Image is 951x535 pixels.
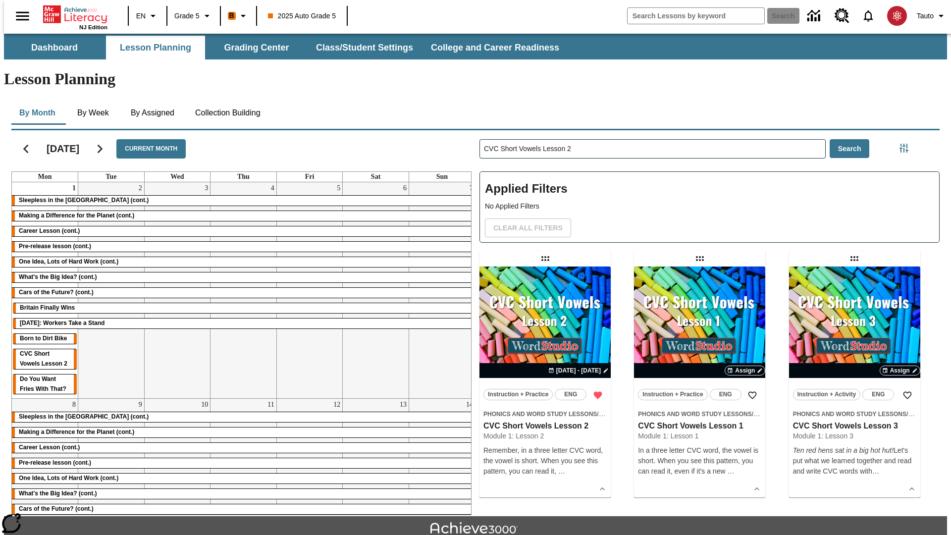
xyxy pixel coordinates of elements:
[483,421,607,431] h3: CVC Short Vowels Lesson 2
[595,481,610,496] button: Show Details
[20,350,67,367] span: CVC Short Vowels Lesson 2
[749,481,764,496] button: Show Details
[483,409,607,419] span: Topic: Phonics and Word Study Lessons/CVC Short Vowels
[597,410,605,418] span: /
[12,428,475,437] div: Making a Difference for the Planet (cont.)
[638,409,761,419] span: Topic: Phonics and Word Study Lessons/CVC Short Vowels
[793,389,861,400] button: Instruction + Activity
[87,136,112,161] button: Next
[211,182,277,399] td: September 4, 2025
[642,389,703,400] span: Instruction + Practice
[868,467,872,475] span: h
[211,399,277,519] td: September 11, 2025
[906,410,915,418] span: /
[401,182,409,194] a: September 6, 2025
[123,101,182,125] button: By Assigned
[12,211,475,221] div: Making a Difference for the Planet (cont.)
[19,444,80,451] span: Career Lesson (cont.)
[719,389,732,400] span: ENG
[479,171,940,243] div: Applied Filters
[11,101,63,125] button: By Month
[36,172,54,182] a: Monday
[268,11,336,21] span: 2025 Auto Grade 5
[752,410,760,418] span: /
[872,389,885,400] span: ENG
[4,34,947,59] div: SubNavbar
[19,490,97,497] span: What's the Big Idea? (cont.)
[12,489,475,499] div: What's the Big Idea? (cont.)
[12,399,78,519] td: September 8, 2025
[468,182,475,194] a: September 7, 2025
[224,7,253,25] button: Boost Class color is orange. Change class color
[116,139,186,159] button: Current Month
[564,389,577,400] span: ENG
[12,458,475,468] div: Pre-release lesson (cont.)
[137,399,144,411] a: September 9, 2025
[19,289,94,296] span: Cars of the Future? (cont.)
[19,413,149,420] span: Sleepless in the Animal Kingdom (cont.)
[168,172,186,182] a: Wednesday
[488,389,548,400] span: Instruction + Practice
[904,481,919,496] button: Show Details
[276,399,343,519] td: September 12, 2025
[343,399,409,519] td: September 13, 2025
[13,319,474,328] div: Labor Day: Workers Take a Stand
[12,474,475,483] div: One Idea, Lots of Hard Work (cont.)
[13,374,77,394] div: Do You Want Fries With That?
[203,182,210,194] a: September 3, 2025
[303,172,317,182] a: Friday
[70,399,78,411] a: September 8, 2025
[483,389,553,400] button: Instruction + Practice
[829,2,855,29] a: Resource Center, Will open in new tab
[546,366,611,375] button: Sep 01 - Sep 01 Choose Dates
[880,366,920,375] button: Assign Choose Dates
[423,36,567,59] button: College and Career Readiness
[434,172,450,182] a: Sunday
[343,182,409,399] td: September 6, 2025
[409,182,475,399] td: September 7, 2025
[269,182,276,194] a: September 4, 2025
[43,3,107,30] div: Home
[753,411,805,418] span: CVC Short Vowels
[144,399,211,519] td: September 10, 2025
[229,9,234,22] span: B
[485,177,934,201] h2: Applied Filters
[479,267,611,497] div: lesson details
[12,412,475,422] div: Sleepless in the Animal Kingdom (cont.)
[638,421,761,431] h3: CVC Short Vowels Lesson 1
[862,389,894,400] button: ENG
[556,366,601,375] span: [DATE] - [DATE]
[12,272,475,282] div: What's the Big Idea? (cont.)
[13,349,77,369] div: CVC Short Vowels Lesson 2
[70,182,78,194] a: September 1, 2025
[174,11,200,21] span: Grade 5
[409,399,475,519] td: September 14, 2025
[793,411,906,418] span: Phonics and Word Study Lessons
[19,212,134,219] span: Making a Difference for the Planet (cont.)
[79,24,107,30] span: NJ Edition
[894,138,914,158] button: Filters Side menu
[19,197,149,204] span: Sleepless in the Animal Kingdom (cont.)
[725,366,765,375] button: Assign Choose Dates
[913,7,951,25] button: Profile/Settings
[68,101,118,125] button: By Week
[3,126,472,515] div: Calendar
[793,421,916,431] h3: CVC Short Vowels Lesson 3
[793,409,916,419] span: Topic: Phonics and Word Study Lessons/CVC Short Vowels
[19,475,118,481] span: One Idea, Lots of Hard Work (cont.)
[20,320,105,326] span: Labor Day: Workers Take a Stand
[801,2,829,30] a: Data Center
[483,411,597,418] span: Phonics and Word Study Lessons
[638,389,707,400] button: Instruction + Practice
[846,251,862,267] div: Draggable lesson: CVC Short Vowels Lesson 3
[793,446,894,454] em: Ten red hens sat in a big hot hut!
[12,257,475,267] div: One Idea, Lots of Hard Work (cont.)
[692,251,708,267] div: Draggable lesson: CVC Short Vowels Lesson 1
[5,36,104,59] button: Dashboard
[19,227,80,234] span: Career Lesson (cont.)
[743,386,761,404] button: Add to Favorites
[634,267,765,497] div: lesson details
[4,36,568,59] div: SubNavbar
[558,467,565,475] span: …
[8,1,37,31] button: Open side menu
